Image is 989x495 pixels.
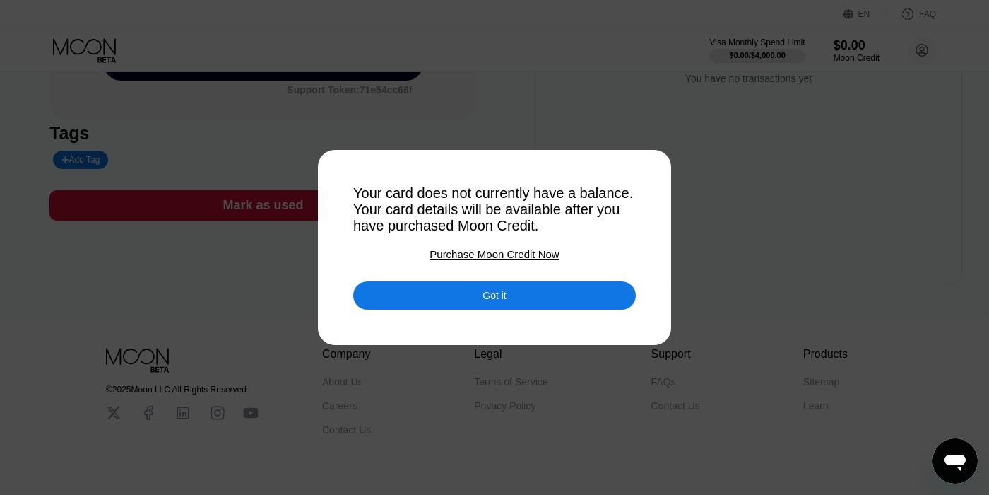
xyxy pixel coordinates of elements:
div: Got it [353,281,636,310]
div: Your card does not currently have a balance. Your card details will be available after you have p... [353,185,636,234]
div: Purchase Moon Credit Now [430,248,559,260]
iframe: Button to launch messaging window, conversation in progress [932,438,978,484]
div: Got it [482,289,506,302]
